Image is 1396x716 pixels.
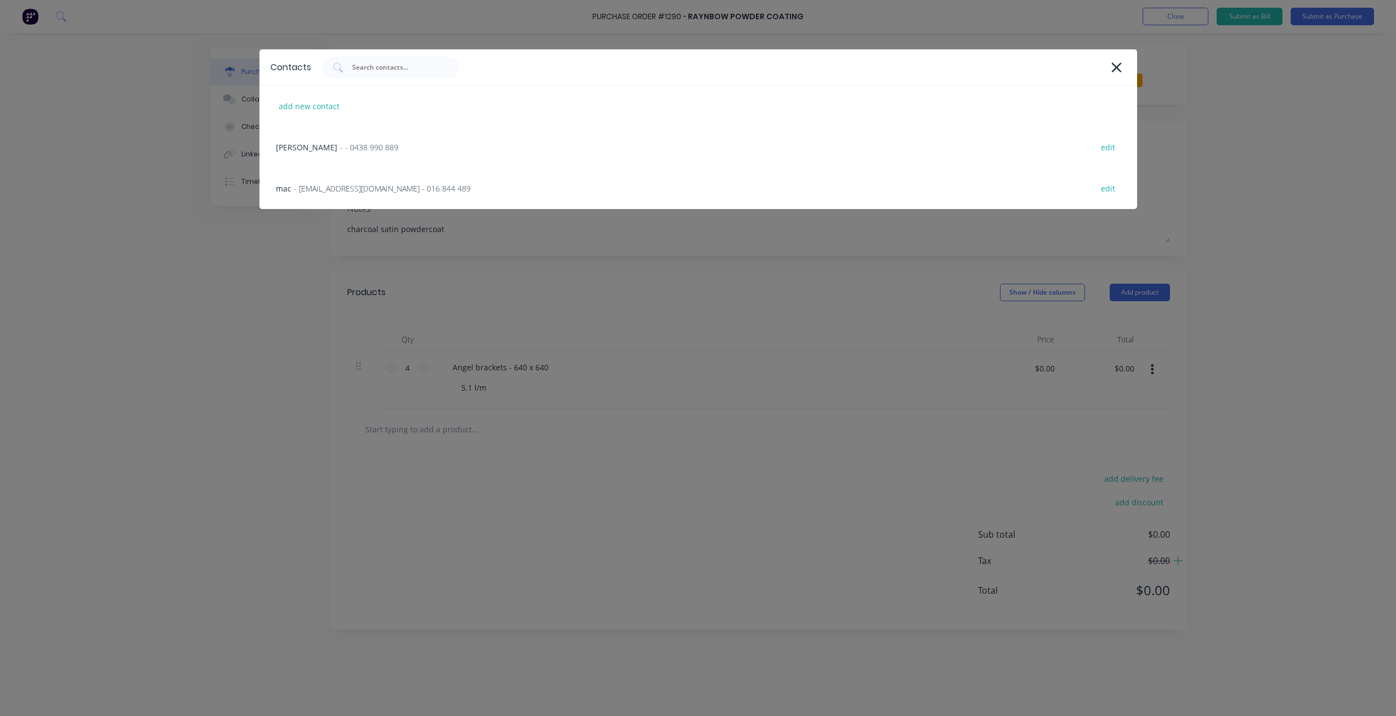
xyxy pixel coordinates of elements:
div: mac [259,168,1137,209]
div: Contacts [270,61,311,74]
span: - [EMAIL_ADDRESS][DOMAIN_NAME] - 016 844 489 [294,183,471,194]
div: add new contact [273,98,345,115]
div: edit [1095,139,1121,156]
span: - - 0438 990 889 [340,142,398,153]
div: edit [1095,180,1121,197]
input: Search contacts... [351,62,442,73]
div: [PERSON_NAME] [259,127,1137,168]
